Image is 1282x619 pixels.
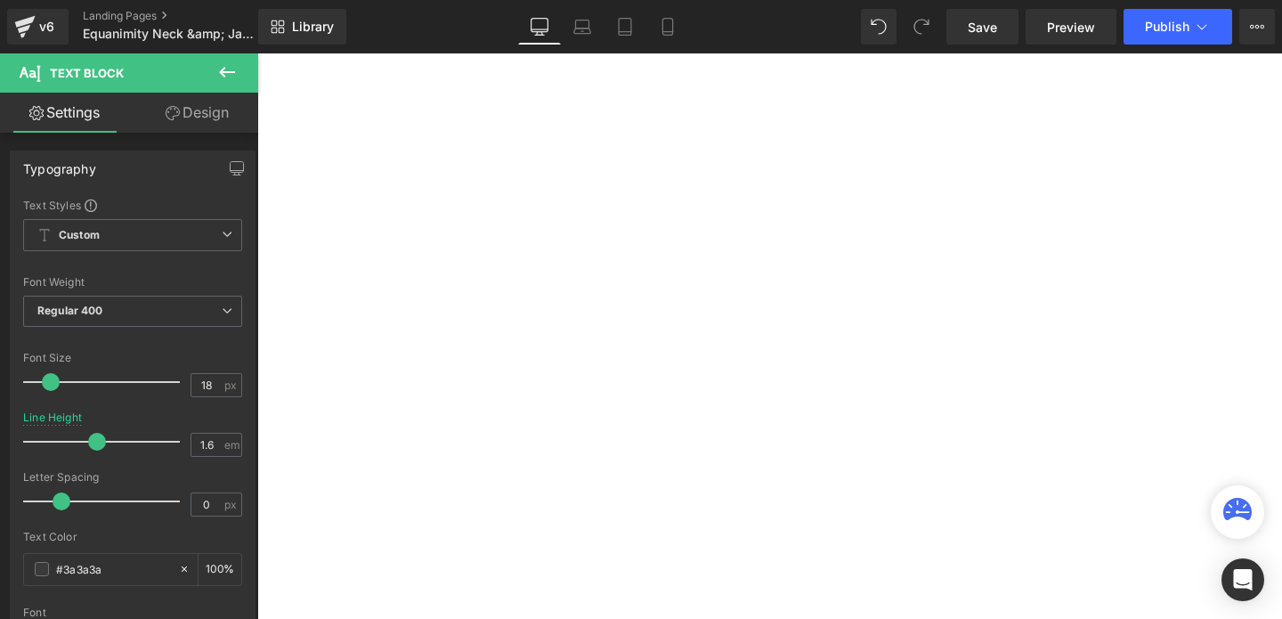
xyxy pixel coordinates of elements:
[83,9,288,23] a: Landing Pages
[1145,20,1189,34] span: Publish
[23,151,96,176] div: Typography
[968,18,997,37] span: Save
[646,9,689,45] a: Mobile
[50,66,124,80] span: Text Block
[83,27,254,41] span: Equanimity Neck &amp; Jawline Promo 59.95
[199,554,241,585] div: %
[133,93,262,133] a: Design
[1124,9,1232,45] button: Publish
[224,379,239,391] span: px
[23,531,242,543] div: Text Color
[258,9,346,45] a: New Library
[23,198,242,212] div: Text Styles
[518,9,561,45] a: Desktop
[224,439,239,451] span: em
[23,411,82,424] div: Line Height
[23,471,242,484] div: Letter Spacing
[861,9,897,45] button: Undo
[59,228,100,243] b: Custom
[1239,9,1275,45] button: More
[23,352,242,364] div: Font Size
[224,499,239,510] span: px
[23,607,242,619] div: Font
[23,276,242,289] div: Font Weight
[1221,558,1264,601] div: Open Intercom Messenger
[904,9,939,45] button: Redo
[7,9,69,45] a: v6
[1026,9,1116,45] a: Preview
[292,19,334,35] span: Library
[37,304,103,317] b: Regular 400
[56,559,170,579] input: Color
[561,9,604,45] a: Laptop
[1047,18,1095,37] span: Preview
[604,9,646,45] a: Tablet
[36,15,58,38] div: v6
